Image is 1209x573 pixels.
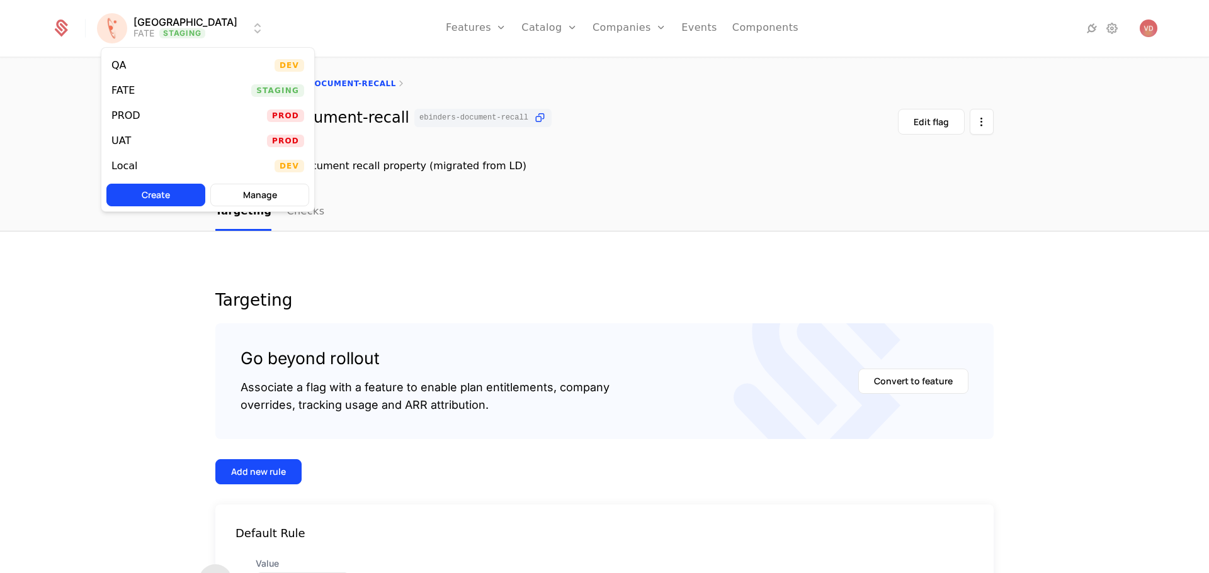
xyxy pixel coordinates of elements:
span: Dev [275,59,304,72]
div: PROD [111,111,140,121]
span: Prod [267,109,304,122]
span: Prod [267,135,304,147]
div: Select environment [101,47,315,212]
button: Create [106,184,205,206]
span: Dev [275,160,304,172]
div: QA [111,60,127,70]
span: Staging [251,84,304,97]
div: FATE [111,86,135,96]
div: UAT [111,136,131,146]
button: Manage [210,184,309,206]
div: Local [111,161,137,171]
